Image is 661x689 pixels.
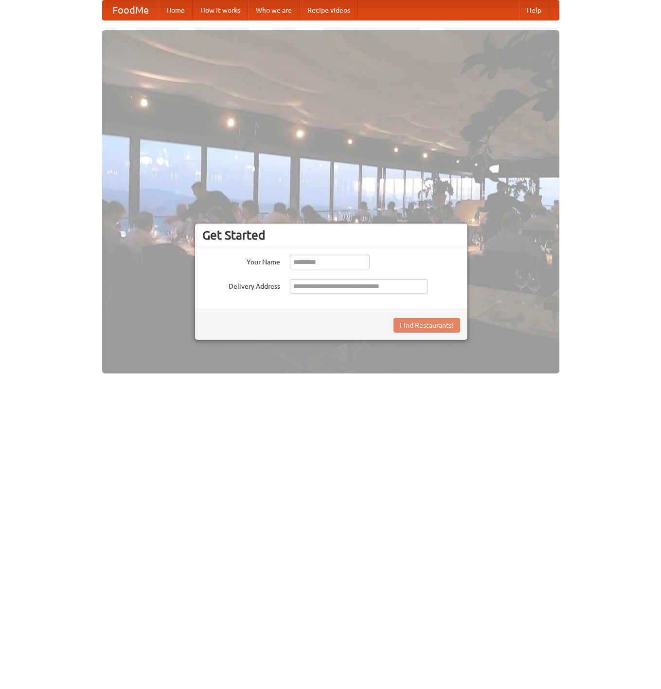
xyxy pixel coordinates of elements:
[393,318,460,333] button: Find Restaurants!
[193,0,248,20] a: How it works
[202,228,460,242] h3: Get Started
[202,279,280,291] label: Delivery Address
[202,255,280,267] label: Your Name
[300,0,358,20] a: Recipe videos
[519,0,549,20] a: Help
[103,0,159,20] a: FoodMe
[248,0,300,20] a: Who we are
[159,0,193,20] a: Home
